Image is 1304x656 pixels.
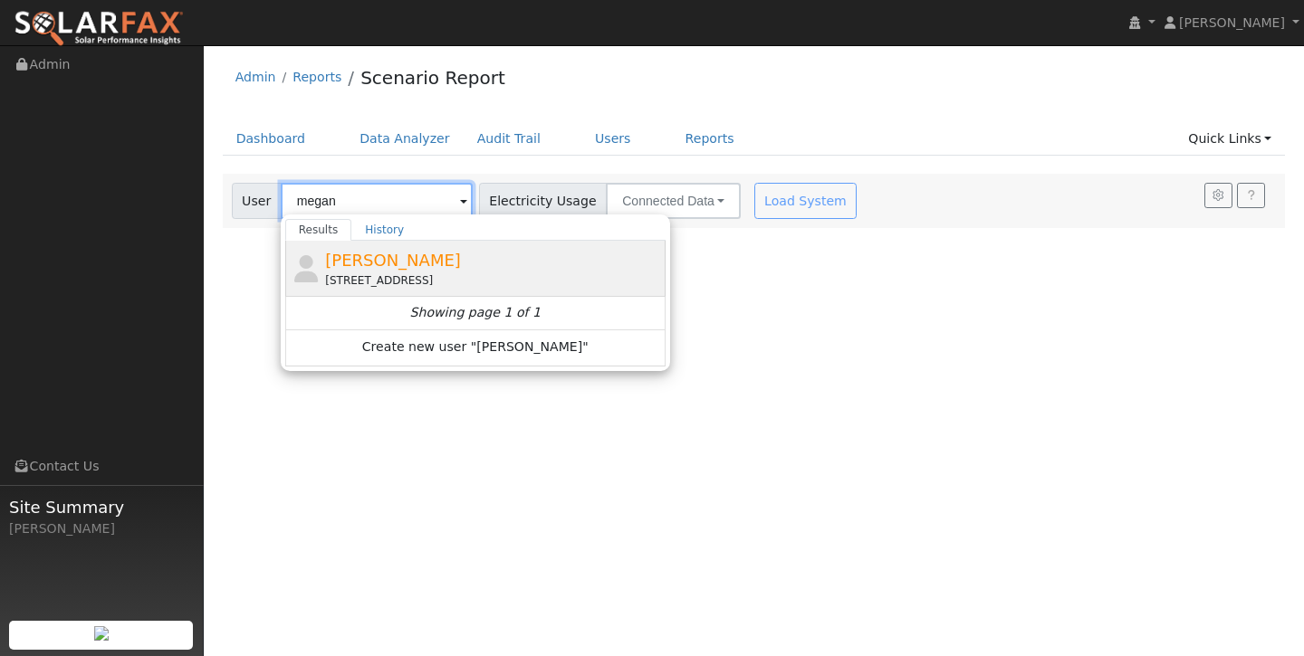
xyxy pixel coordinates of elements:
img: retrieve [94,626,109,641]
a: Scenario Report [360,67,505,89]
span: User [232,183,282,219]
a: Users [581,122,645,156]
a: History [351,219,417,241]
i: Showing page 1 of 1 [410,303,541,322]
a: Help Link [1237,183,1265,208]
span: [PERSON_NAME] [1179,15,1285,30]
span: Site Summary [9,495,194,519]
a: Dashboard [223,122,320,156]
span: [PERSON_NAME] [325,251,461,270]
a: Audit Trail [464,122,554,156]
a: Results [285,219,352,241]
button: Settings [1204,183,1232,208]
div: [STREET_ADDRESS] [325,272,661,289]
a: Admin [235,70,276,84]
a: Reports [292,70,341,84]
button: Connected Data [606,183,741,219]
div: [PERSON_NAME] [9,519,194,538]
span: Electricity Usage [479,183,607,219]
a: Data Analyzer [346,122,464,156]
input: Select a User [281,183,473,219]
img: SolarFax [14,10,184,48]
a: Quick Links [1175,122,1285,156]
span: Create new user "[PERSON_NAME]" [362,338,589,358]
a: Reports [672,122,748,156]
